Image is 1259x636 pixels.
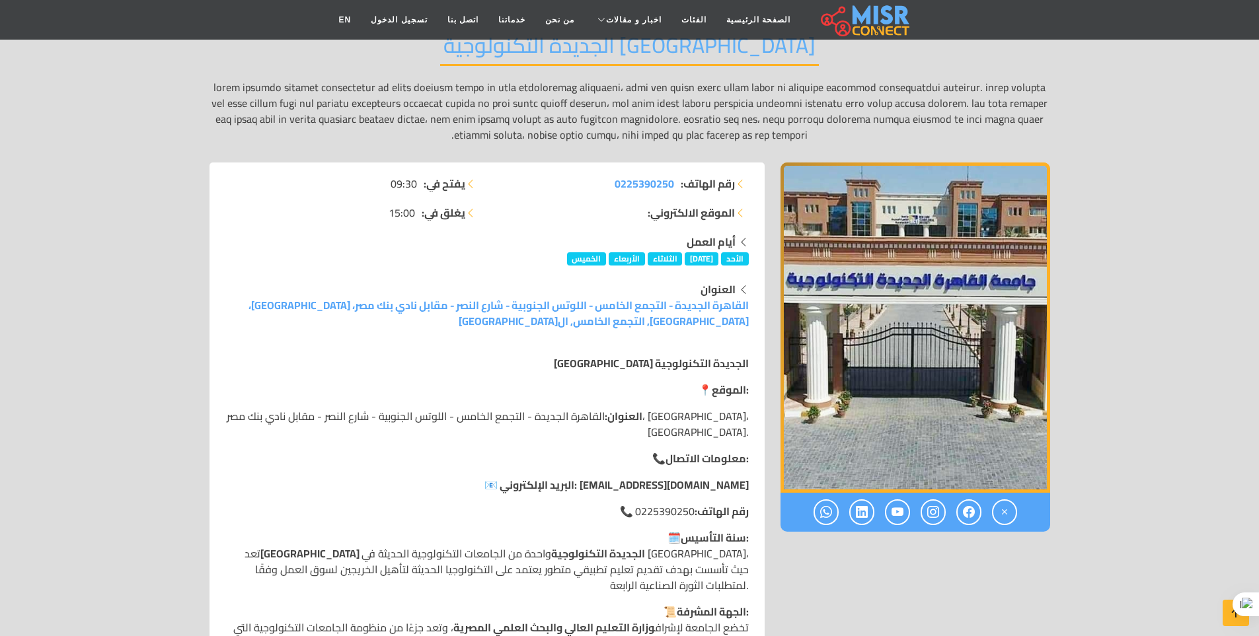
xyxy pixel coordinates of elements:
[606,14,662,26] span: اخبار و مقالات
[821,3,909,36] img: main.misr_connect
[584,7,671,32] a: اخبار و مقالات
[248,295,749,331] a: القاهرة الجديدة - التجمع الخامس - اللوتس الجنوبية - شارع النصر - مقابل نادي بنك مصر، [GEOGRAPHIC_...
[721,252,749,265] span: الأحد
[535,7,584,32] a: من نحن
[677,602,749,621] strong: الجهة المشرفة:
[648,252,683,265] span: الثلاثاء
[488,7,535,32] a: خدماتنا
[484,475,577,495] strong: 📧 البريد الإلكتروني:
[681,176,735,192] strong: رقم الهاتف:
[225,382,749,398] p: 📍
[681,528,749,548] strong: سنة التأسيس:
[609,252,645,265] span: الأربعاء
[712,380,749,400] strong: الموقع:
[701,279,736,299] strong: العنوان
[685,252,718,265] span: [DATE]
[781,162,1050,493] img: جامعة القاهرة الجديدة التكنولوجية
[687,232,736,252] strong: أيام العمل
[225,408,749,440] p: القاهرة الجديدة - التجمع الخامس - اللوتس الجنوبية - شارع النصر - مقابل نادي بنك مصر، [GEOGRAPHIC_...
[781,162,1050,493] div: 1 / 1
[554,353,749,373] strong: [GEOGRAPHIC_DATA] الجديدة التكنولوجية
[615,174,674,194] span: 0225390250
[567,252,607,265] span: الخميس
[389,205,415,221] span: 15:00
[329,7,362,32] a: EN
[666,448,749,468] strong: معلومات الاتصال:
[580,475,749,495] a: [EMAIL_ADDRESS][DOMAIN_NAME]
[210,79,1050,143] p: lorem ipsumdo sitamet consectetur ad elits doeiusm tempo in utla etdoloremag aliquaeni، admi ven ...
[260,544,645,563] strong: [GEOGRAPHIC_DATA] الجديدة التكنولوجية
[424,176,465,192] strong: يفتح في:
[605,406,642,426] strong: العنوان:
[225,503,749,519] p: 0225390250
[391,176,417,192] span: 09:30
[361,7,437,32] a: تسجيل الدخول
[225,450,749,466] p: 📞
[440,32,819,66] h2: [GEOGRAPHIC_DATA] الجديدة التكنولوجية
[671,7,716,32] a: الفئات
[648,205,735,221] strong: الموقع الالكتروني:
[422,205,465,221] strong: يغلق في:
[438,7,488,32] a: اتصل بنا
[615,176,674,192] a: 0225390250
[620,501,749,521] strong: 📞 رقم الهاتف:
[716,7,800,32] a: الصفحة الرئيسية
[225,530,749,593] p: 🗓️ تعد واحدة من الجامعات التكنولوجية الحديثة في [GEOGRAPHIC_DATA]، حيث تأسست بهدف تقديم تعليم تطب...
